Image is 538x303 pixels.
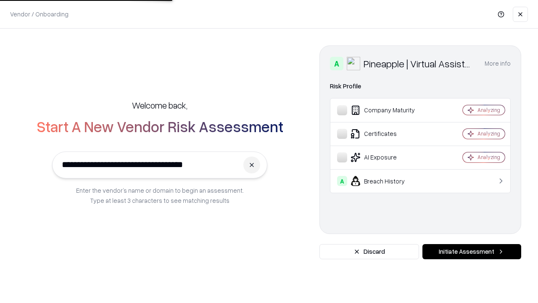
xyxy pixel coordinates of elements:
[337,176,347,186] div: A
[76,185,244,205] p: Enter the vendor’s name or domain to begin an assessment. Type at least 3 characters to see match...
[347,57,360,70] img: Pineapple | Virtual Assistant Agency
[477,130,500,137] div: Analyzing
[37,118,283,135] h2: Start A New Vendor Risk Assessment
[364,57,475,70] div: Pineapple | Virtual Assistant Agency
[477,154,500,161] div: Analyzing
[422,244,521,259] button: Initiate Assessment
[337,152,438,162] div: AI Exposure
[337,105,438,115] div: Company Maturity
[330,57,343,70] div: A
[10,10,69,19] p: Vendor / Onboarding
[330,81,511,91] div: Risk Profile
[319,244,419,259] button: Discard
[132,99,187,111] h5: Welcome back,
[337,129,438,139] div: Certificates
[485,56,511,71] button: More info
[477,106,500,114] div: Analyzing
[337,176,438,186] div: Breach History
